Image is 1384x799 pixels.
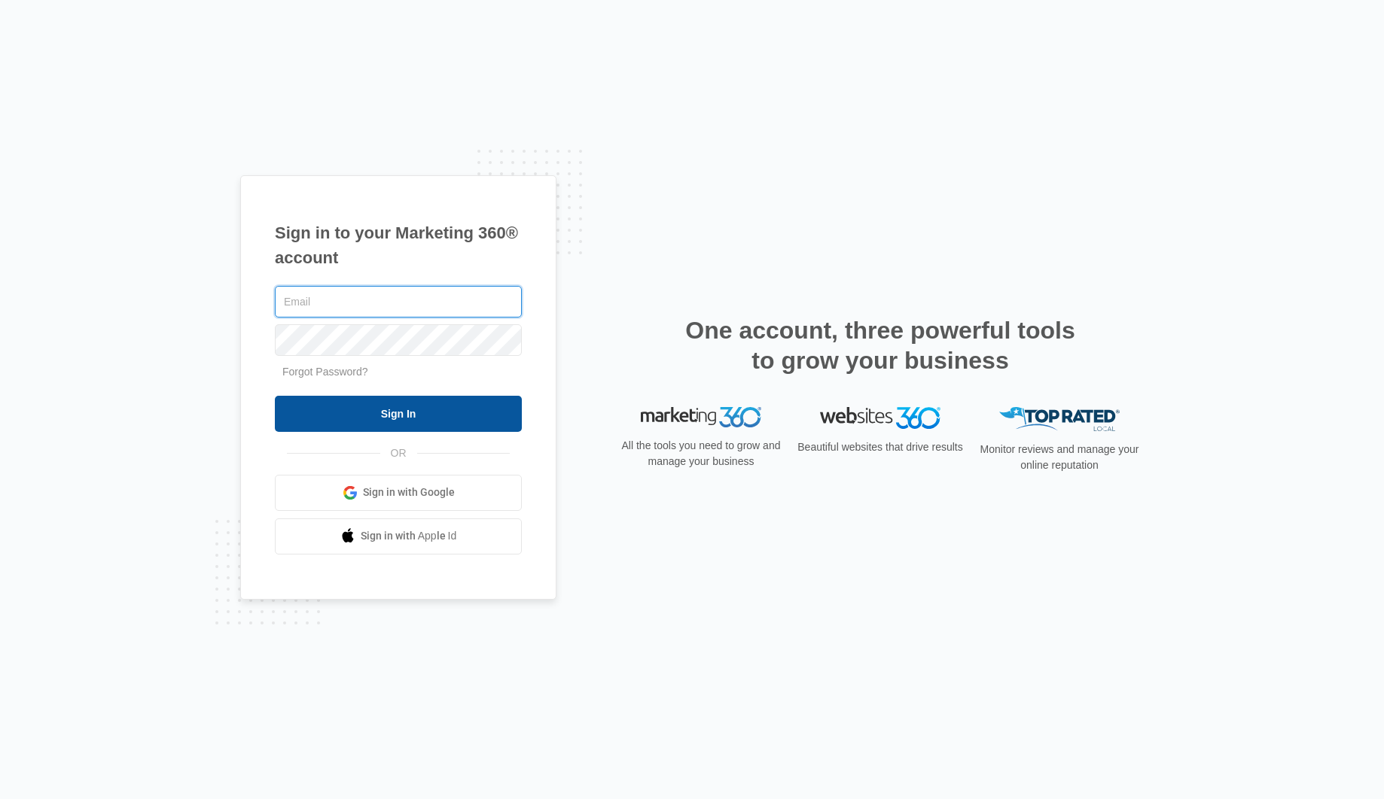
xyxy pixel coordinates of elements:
img: Top Rated Local [999,407,1120,432]
p: All the tools you need to grow and manage your business [617,438,785,469]
a: Sign in with Google [275,475,522,511]
a: Sign in with Apple Id [275,518,522,554]
h1: Sign in to your Marketing 360® account [275,220,522,270]
h2: One account, three powerful tools to grow your business [681,315,1080,375]
input: Sign In [275,396,522,432]
span: Sign in with Google [363,485,455,500]
img: Marketing 360 [641,407,761,428]
span: OR [380,445,417,461]
a: Forgot Password? [282,366,368,378]
p: Monitor reviews and manage your online reputation [975,442,1144,473]
img: Websites 360 [820,407,940,429]
p: Beautiful websites that drive results [796,439,965,455]
input: Email [275,286,522,317]
span: Sign in with Apple Id [361,528,457,544]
